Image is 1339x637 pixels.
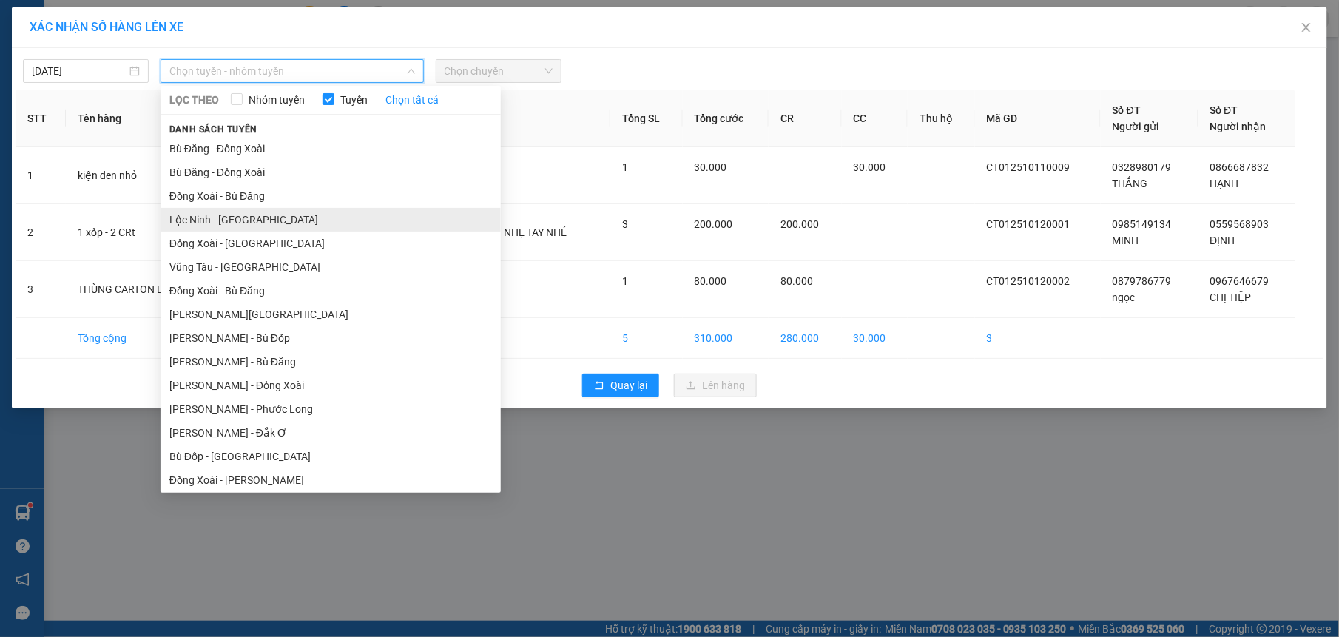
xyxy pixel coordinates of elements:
[582,374,659,397] button: rollbackQuay lại
[161,184,501,208] li: Đồng Xoài - Bù Đăng
[161,255,501,279] li: Vũng Tàu - [GEOGRAPHIC_DATA]
[161,374,501,397] li: [PERSON_NAME] - Đồng Xoài
[622,218,628,230] span: 3
[16,147,66,204] td: 1
[115,14,151,30] span: Nhận:
[407,67,416,75] span: down
[1113,121,1160,132] span: Người gửi
[30,20,183,34] span: XÁC NHẬN SỐ HÀNG LÊN XE
[1113,104,1141,116] span: Số ĐT
[610,377,647,394] span: Quay lại
[161,232,501,255] li: Đồng Xoài - [GEOGRAPHIC_DATA]
[161,279,501,303] li: Đồng Xoài - Bù Đăng
[1210,178,1239,189] span: HẠNH
[161,445,501,468] li: Bù Đốp - [GEOGRAPHIC_DATA]
[683,90,769,147] th: Tổng cước
[769,318,842,359] td: 280.000
[987,275,1070,287] span: CT012510120002
[975,318,1101,359] td: 3
[169,60,415,82] span: Chọn tuyến - nhóm tuyến
[1286,7,1327,49] button: Close
[1301,21,1312,33] span: close
[610,90,683,147] th: Tổng SL
[854,161,886,173] span: 30.000
[115,48,216,66] div: CHỊ TIỆP
[1113,178,1148,189] span: THẮNG
[66,147,219,204] td: kiện đen nhỏ
[622,275,628,287] span: 1
[1113,161,1172,173] span: 0328980179
[594,380,604,392] span: rollback
[385,92,439,108] a: Chọn tất cả
[16,90,66,147] th: STT
[780,218,819,230] span: 200.000
[1210,291,1252,303] span: CHỊ TIỆP
[66,261,219,318] td: THÙNG CARTON LẠNH
[13,14,36,30] span: Gửi:
[11,95,107,113] div: 80.000
[610,318,683,359] td: 5
[1113,218,1172,230] span: 0985149134
[334,92,374,108] span: Tuyến
[1210,121,1267,132] span: Người nhận
[1210,235,1235,246] span: ĐỊNH
[66,90,219,147] th: Tên hàng
[16,261,66,318] td: 3
[66,204,219,261] td: 1 xốp - 2 CRt
[769,90,842,147] th: CR
[16,204,66,261] td: 2
[695,275,727,287] span: 80.000
[13,48,105,66] div: ngọc
[1210,104,1238,116] span: Số ĐT
[908,90,975,147] th: Thu hộ
[161,468,501,492] li: Đồng Xoài - [PERSON_NAME]
[780,275,813,287] span: 80.000
[1210,161,1269,173] span: 0866687832
[161,326,501,350] li: [PERSON_NAME] - Bù Đốp
[695,218,733,230] span: 200.000
[161,421,501,445] li: [PERSON_NAME] - Đắk Ơ
[161,350,501,374] li: [PERSON_NAME] - Bù Đăng
[161,137,501,161] li: Bù Đăng - Đồng Xoài
[169,92,219,108] span: LỌC THEO
[683,318,769,359] td: 310.000
[987,218,1070,230] span: CT012510120001
[1113,291,1136,303] span: ngọc
[11,97,34,112] span: CR :
[243,92,311,108] span: Nhóm tuyến
[622,161,628,173] span: 1
[975,90,1101,147] th: Mã GD
[399,90,610,147] th: Ghi chú
[1113,275,1172,287] span: 0879786779
[161,397,501,421] li: [PERSON_NAME] - Phước Long
[1210,275,1269,287] span: 0967646679
[66,318,219,359] td: Tổng cộng
[445,60,553,82] span: Chọn chuyến
[842,90,908,147] th: CC
[695,161,727,173] span: 30.000
[115,13,216,48] div: VP Bình Triệu
[674,374,757,397] button: uploadLên hàng
[987,161,1070,173] span: CT012510110009
[161,208,501,232] li: Lộc Ninh - [GEOGRAPHIC_DATA]
[1210,218,1269,230] span: 0559568903
[1113,235,1139,246] span: MINH
[161,161,501,184] li: Bù Đăng - Đồng Xoài
[32,63,127,79] input: 12/10/2025
[13,13,105,48] div: VP Chơn Thành
[161,123,266,136] span: Danh sách tuyến
[842,318,908,359] td: 30.000
[161,303,501,326] li: [PERSON_NAME][GEOGRAPHIC_DATA]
